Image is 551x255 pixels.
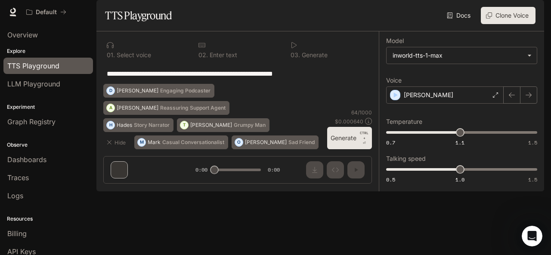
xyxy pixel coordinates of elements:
[103,84,214,98] button: D[PERSON_NAME]Engaging Podcaster
[134,135,228,149] button: MMarkCasual Conversationalist
[455,139,464,146] span: 1.1
[445,7,474,24] a: Docs
[36,9,57,16] p: Default
[177,118,269,132] button: T[PERSON_NAME]Grumpy Man
[138,135,145,149] div: M
[115,52,151,58] p: Select voice
[162,140,224,145] p: Casual Conversationalist
[291,52,300,58] p: 0 3 .
[22,3,70,21] button: All workspaces
[160,105,226,111] p: Reassuring Support Agent
[160,88,210,93] p: Engaging Podcaster
[105,7,172,24] h1: TTS Playground
[386,77,402,83] p: Voice
[360,130,368,141] p: CTRL +
[528,176,537,183] span: 1.5
[288,140,315,145] p: Sad Friend
[404,91,453,99] p: [PERSON_NAME]
[180,118,188,132] div: T
[393,51,523,60] div: inworld-tts-1-max
[134,123,170,128] p: Story Narrator
[103,101,229,115] button: A[PERSON_NAME]Reassuring Support Agent
[190,123,232,128] p: [PERSON_NAME]
[528,139,537,146] span: 1.5
[198,52,208,58] p: 0 2 .
[117,123,132,128] p: Hades
[386,38,404,44] p: Model
[351,109,372,116] p: 64 / 1000
[103,118,173,132] button: HHadesStory Narrator
[235,135,243,149] div: O
[117,88,158,93] p: [PERSON_NAME]
[387,47,537,64] div: inworld-tts-1-max
[148,140,161,145] p: Mark
[360,130,368,146] p: ⏎
[481,7,536,24] button: Clone Voice
[386,119,422,125] p: Temperature
[234,123,266,128] p: Grumpy Man
[386,156,426,162] p: Talking speed
[103,135,131,149] button: Hide
[107,52,115,58] p: 0 1 .
[455,176,464,183] span: 1.0
[522,226,542,246] iframe: Intercom live chat
[386,139,395,146] span: 0.7
[117,105,158,111] p: [PERSON_NAME]
[232,135,319,149] button: O[PERSON_NAME]Sad Friend
[107,118,115,132] div: H
[107,84,115,98] div: D
[300,52,328,58] p: Generate
[327,127,372,149] button: GenerateCTRL +⏎
[208,52,237,58] p: Enter text
[245,140,287,145] p: [PERSON_NAME]
[107,101,115,115] div: A
[386,176,395,183] span: 0.5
